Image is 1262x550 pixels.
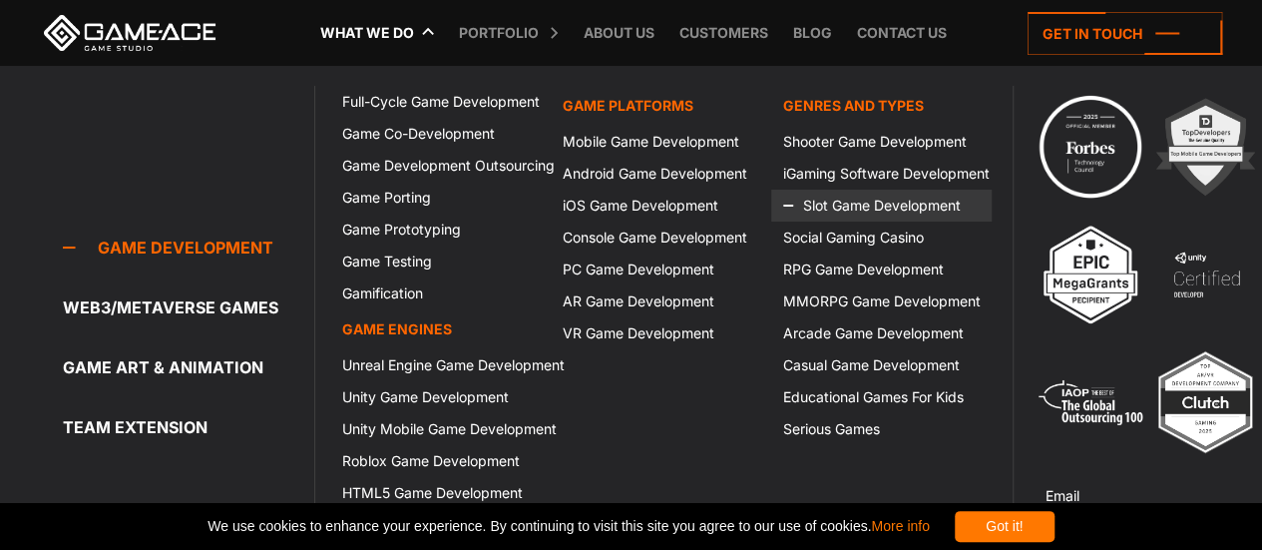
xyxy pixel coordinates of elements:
a: Social Gaming Casino [771,222,992,254]
a: Unity Mobile Game Development [330,413,551,445]
a: PC Game Development [551,254,771,285]
a: Roblox Game Development [330,445,551,477]
a: Gamification [330,277,551,309]
a: Game Co-Development [330,118,551,150]
img: 2 [1150,92,1260,202]
a: Web3/Metaverse Games [63,287,314,327]
a: Game Development Outsourcing [330,150,551,182]
a: Unreal Engine Game Development [330,349,551,381]
a: Slot Game Development [771,190,992,222]
a: Casual Game Development [771,349,992,381]
a: More info [871,518,929,534]
div: Got it! [955,511,1054,542]
a: Console Game Development [551,222,771,254]
img: Top ar vr development company gaming 2025 game ace [1150,347,1260,457]
a: Mobile Game Development [551,126,771,158]
a: Android Game Development [551,158,771,190]
a: Shooter Game Development [771,126,992,158]
a: Game platforms [551,86,771,126]
img: 5 [1036,347,1145,457]
a: Game Testing [330,246,551,277]
a: Genres and Types [771,86,992,126]
a: Unity Game Development [330,381,551,413]
a: RPG Game Development [771,254,992,285]
img: 4 [1151,220,1261,329]
img: Technology council badge program ace 2025 game ace [1036,92,1145,202]
a: AR Game Development [551,285,771,317]
a: Game Prototyping [330,214,551,246]
a: Game Porting [330,182,551,214]
img: 3 [1036,220,1145,329]
a: iOS Game Development [551,190,771,222]
a: Game Engines [330,309,551,349]
span: We use cookies to enhance your experience. By continuing to visit this site you agree to our use ... [208,511,929,542]
a: MMORPG Game Development [771,285,992,317]
a: Educational Games For Kids [771,381,992,413]
a: iGaming Software Development [771,158,992,190]
a: HTML5 Game Development [330,477,551,509]
a: Arcade Game Development [771,317,992,349]
a: Team Extension [63,407,314,447]
a: Serious Games [771,413,992,445]
a: Game development [63,228,314,268]
a: VR Game Development [551,317,771,349]
a: Game Art & Animation [63,347,314,387]
strong: Email [1046,487,1079,504]
a: Full-Cycle Game Development [330,86,551,118]
a: Get in touch [1028,12,1222,55]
